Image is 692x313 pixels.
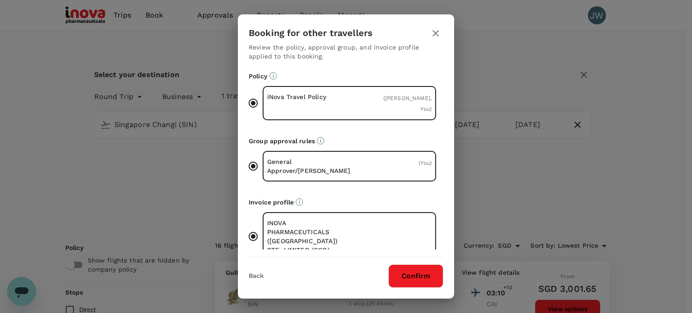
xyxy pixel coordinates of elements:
[267,92,350,101] p: iNova Travel Policy
[388,264,443,288] button: Confirm
[249,72,443,81] p: Policy
[296,198,303,206] svg: The payment currency and company information are based on the selected invoice profile.
[249,28,373,38] h3: Booking for other travellers
[249,136,443,145] p: Group approval rules
[249,43,443,61] p: Review the policy, approval group, and invoice profile applied to this booking.
[267,157,350,175] p: General Approver/[PERSON_NAME]
[317,137,324,145] svg: Default approvers or custom approval rules (if available) are based on the user group.
[267,218,350,254] p: INOVA PHARMACEUTICALS ([GEOGRAPHIC_DATA]) PTE. LIMITED (SGD)
[249,272,264,280] button: Back
[419,160,432,166] span: ( You )
[269,72,277,80] svg: Booking restrictions are based on the selected travel policy.
[249,198,443,207] p: Invoice profile
[383,95,432,112] span: ( [PERSON_NAME], You )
